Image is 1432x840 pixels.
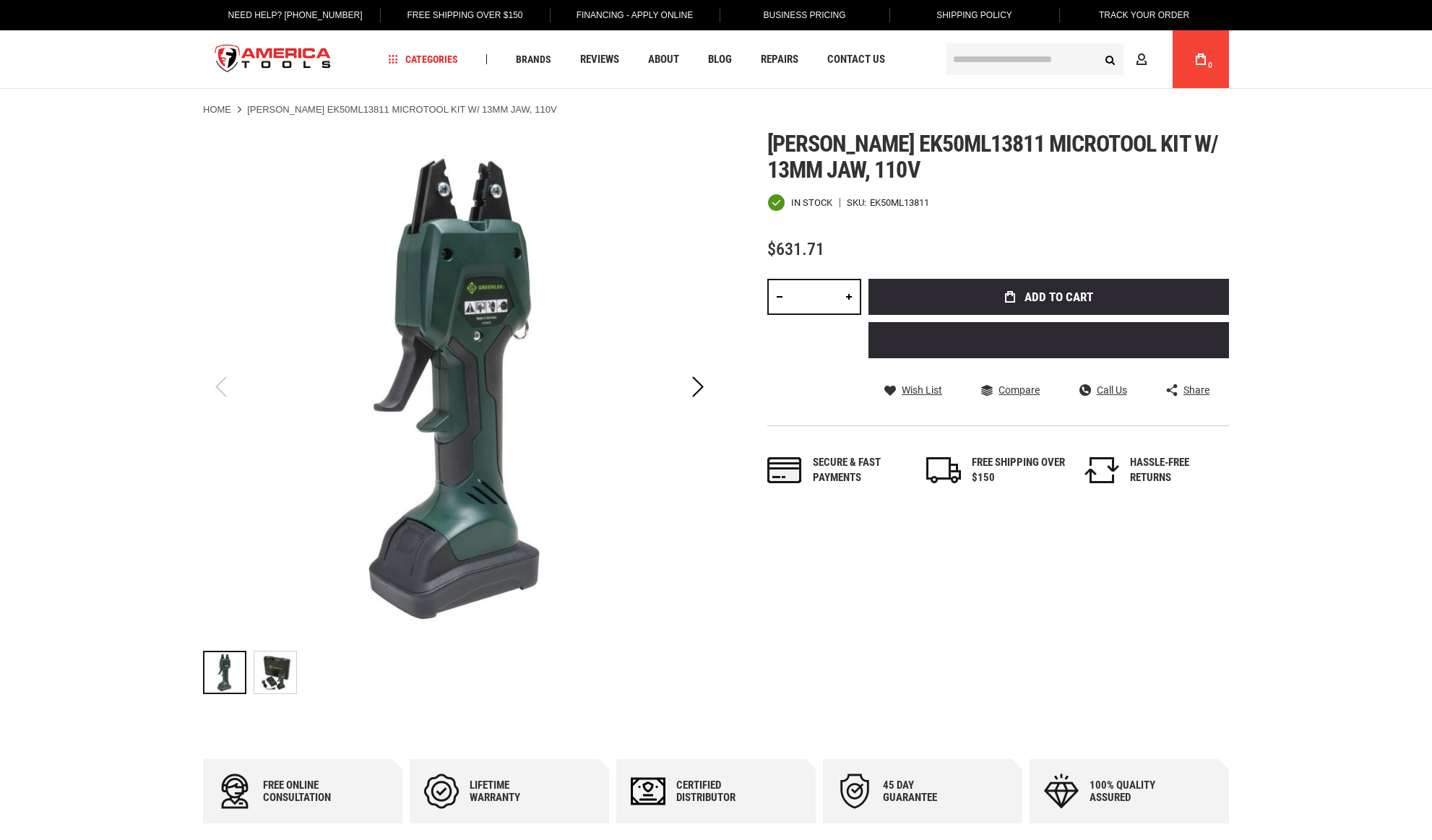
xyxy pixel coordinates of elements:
span: Wish List [902,385,942,395]
strong: SKU [847,198,870,207]
span: About [648,54,679,65]
span: [PERSON_NAME] ek50ml13811 microtool kit w/ 13mm jaw, 110v [767,130,1218,183]
a: About [642,50,686,69]
span: Contact Us [827,54,885,65]
button: Search [1096,46,1123,73]
div: Availability [767,194,832,212]
button: Add to Cart [868,279,1229,315]
a: Repairs [754,50,805,69]
img: GREENLEE EK50ML13811 MICROTOOL KIT W/ 13MM JAW, 110V [254,651,296,693]
div: 100% quality assured [1090,779,1176,804]
span: Add to Cart [1025,291,1093,303]
span: In stock [791,198,832,207]
span: Brands [516,54,551,64]
div: Next [680,131,716,644]
strong: [PERSON_NAME] EK50ML13811 MICROTOOL KIT W/ 13MM JAW, 110V [247,104,556,115]
a: Blog [702,50,738,69]
span: Share [1183,385,1209,395]
a: Wish List [884,384,942,397]
div: Free online consultation [263,779,350,804]
div: Secure & fast payments [813,455,907,486]
span: 0 [1208,61,1212,69]
img: returns [1084,457,1119,483]
span: $631.71 [767,239,824,259]
div: GREENLEE EK50ML13811 MICROTOOL KIT W/ 13MM JAW, 110V [254,644,297,701]
div: Lifetime warranty [470,779,556,804]
div: Certified Distributor [676,779,763,804]
a: Brands [509,50,558,69]
span: Shipping Policy [936,10,1012,20]
a: Reviews [574,50,626,69]
a: Categories [382,50,465,69]
div: GREENLEE EK50ML13811 MICROTOOL KIT W/ 13MM JAW, 110V [203,644,254,701]
div: HASSLE-FREE RETURNS [1130,455,1224,486]
a: 0 [1187,30,1215,88]
div: FREE SHIPPING OVER $150 [972,455,1066,486]
div: 45 day Guarantee [883,779,970,804]
a: Contact Us [821,50,892,69]
a: store logo [203,33,343,87]
a: Call Us [1079,384,1127,397]
img: America Tools [203,33,343,87]
img: payments [767,457,802,483]
div: EK50ML13811 [870,198,929,207]
img: GREENLEE EK50ML13811 MICROTOOL KIT W/ 13MM JAW, 110V [203,131,716,644]
img: shipping [926,457,961,483]
span: Categories [389,54,458,64]
span: Blog [708,54,732,65]
a: Home [203,103,231,116]
span: Reviews [580,54,619,65]
span: Compare [998,385,1040,395]
span: Call Us [1097,385,1127,395]
a: Compare [981,384,1040,397]
span: Repairs [761,54,798,65]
